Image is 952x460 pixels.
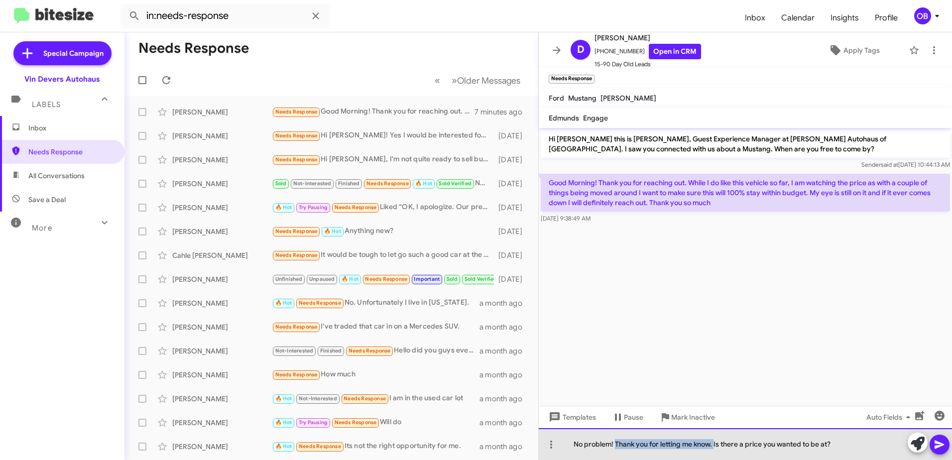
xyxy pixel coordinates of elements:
[299,419,328,426] span: Try Pausing
[475,107,530,117] div: 7 minutes ago
[446,70,526,91] button: Next
[28,195,66,205] span: Save a Deal
[494,274,530,284] div: [DATE]
[773,3,823,32] a: Calendar
[541,215,591,222] span: [DATE] 9:38:49 AM
[843,41,880,59] span: Apply Tags
[335,204,377,211] span: Needs Response
[823,3,867,32] a: Insights
[172,227,272,236] div: [PERSON_NAME]
[275,252,318,258] span: Needs Response
[539,408,604,426] button: Templates
[671,408,715,426] span: Mark Inactive
[172,155,272,165] div: [PERSON_NAME]
[272,273,494,285] div: Thanks :)
[272,369,479,380] div: How much
[275,156,318,163] span: Needs Response
[595,32,701,44] span: [PERSON_NAME]
[494,250,530,260] div: [DATE]
[172,322,272,332] div: [PERSON_NAME]
[275,109,318,115] span: Needs Response
[342,276,358,282] span: 🔥 Hot
[415,180,432,187] span: 🔥 Hot
[365,276,407,282] span: Needs Response
[324,228,341,234] span: 🔥 Hot
[32,224,52,232] span: More
[275,204,292,211] span: 🔥 Hot
[275,228,318,234] span: Needs Response
[275,132,318,139] span: Needs Response
[272,417,479,428] div: Will do
[272,393,479,404] div: I am in the used car lot
[275,300,292,306] span: 🔥 Hot
[649,44,701,59] a: Open in CRM
[881,161,898,168] span: said at
[13,41,112,65] a: Special Campaign
[344,395,386,402] span: Needs Response
[494,131,530,141] div: [DATE]
[299,395,337,402] span: Not-Interested
[914,7,931,24] div: OB
[349,347,391,354] span: Needs Response
[172,418,272,428] div: [PERSON_NAME]
[320,347,342,354] span: Finished
[479,346,530,356] div: a month ago
[867,3,906,32] span: Profile
[172,179,272,189] div: [PERSON_NAME]
[583,114,608,122] span: Engage
[858,408,922,426] button: Auto Fields
[452,74,457,87] span: »
[172,250,272,260] div: Cahle [PERSON_NAME]
[272,178,494,189] div: No problem
[624,408,643,426] span: Pause
[272,106,475,117] div: Good Morning! Thank you for reaching out. While I do like this vehicle so far, I am watching the ...
[479,322,530,332] div: a month ago
[299,204,328,211] span: Try Pausing
[479,418,530,428] div: a month ago
[577,42,585,58] span: D
[172,370,272,380] div: [PERSON_NAME]
[494,179,530,189] div: [DATE]
[803,41,904,59] button: Apply Tags
[479,298,530,308] div: a month ago
[32,100,61,109] span: Labels
[172,346,272,356] div: [PERSON_NAME]
[172,131,272,141] div: [PERSON_NAME]
[861,161,950,168] span: Sender [DATE] 10:44:13 AM
[272,297,479,309] div: No. Unfortunately I live in [US_STATE].
[28,171,85,181] span: All Conversations
[272,226,494,237] div: Anything new?
[272,321,479,333] div: I've traded that car in on a Mercedes SUV.
[272,130,494,141] div: Hi [PERSON_NAME]! Yes I would be interested for the right price as I do love the car and have had...
[172,394,272,404] div: [PERSON_NAME]
[275,324,318,330] span: Needs Response
[120,4,330,28] input: Search
[272,154,494,165] div: Hi [PERSON_NAME], I'm not quite ready to sell but just reaching out to get an idea of the value f...
[28,123,113,133] span: Inbox
[275,371,318,378] span: Needs Response
[275,347,314,354] span: Not-Interested
[549,75,595,84] small: Needs Response
[172,298,272,308] div: [PERSON_NAME]
[28,147,113,157] span: Needs Response
[275,443,292,450] span: 🔥 Hot
[272,345,479,356] div: Hello did you guys ever send that gift card?
[272,202,494,213] div: Liked “OK, I apologize. Our pre owned sales manager is back in the office. He wanted to touch bas...
[272,249,494,261] div: It would be tough to let go such a good car at the rate I have it at now
[494,227,530,236] div: [DATE]
[906,7,941,24] button: OB
[429,70,446,91] button: Previous
[429,70,526,91] nav: Page navigation example
[549,114,579,122] span: Edmunds
[272,441,479,452] div: Its not the right opportunity for me.
[172,107,272,117] div: [PERSON_NAME]
[275,419,292,426] span: 🔥 Hot
[172,442,272,452] div: [PERSON_NAME]
[465,276,497,282] span: Sold Verified
[479,370,530,380] div: a month ago
[600,94,656,103] span: [PERSON_NAME]
[299,300,341,306] span: Needs Response
[539,428,952,460] div: No problem! Thank you for letting me know. Is there a price you wanted to be at?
